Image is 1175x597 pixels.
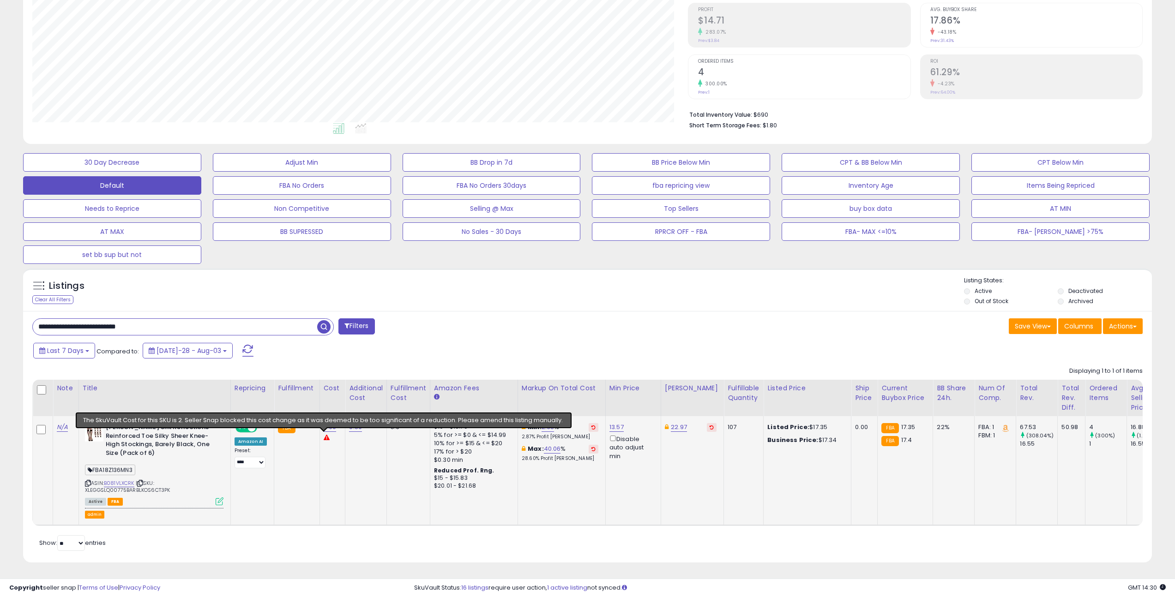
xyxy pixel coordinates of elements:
div: Current Buybox Price [881,383,929,403]
b: Min: [528,423,542,431]
div: $10 - $10.76 [434,423,511,431]
a: N/A [57,423,68,432]
small: FBA [881,436,898,446]
button: BB Price Below Min [592,153,770,172]
button: Selling @ Max [403,199,581,218]
div: Ordered Items [1089,383,1123,403]
div: Preset: [235,448,267,468]
div: $17.35 [767,423,844,431]
button: Save View [1009,318,1057,334]
div: Fulfillment Cost [391,383,426,403]
button: Inventory Age [782,176,960,195]
button: Actions [1103,318,1143,334]
a: 6.00 [324,423,337,432]
button: Default [23,176,201,195]
span: Profit [698,7,910,12]
a: B081VLXCRK [104,479,134,487]
small: (300%) [1095,432,1115,439]
div: $20.01 - $21.68 [434,482,511,490]
div: 4 [1089,423,1127,431]
button: FBA- MAX <=10% [782,222,960,241]
a: Privacy Policy [120,583,160,592]
a: 40.06 [544,444,561,454]
div: Min Price [609,383,657,393]
span: All listings currently available for purchase on Amazon [85,498,106,506]
span: Ordered Items [698,59,910,64]
a: 22.97 [671,423,687,432]
div: 1 [1089,440,1127,448]
span: Compared to: [96,347,139,356]
small: Prev: 1 [698,90,710,95]
div: seller snap | | [9,584,160,592]
label: Deactivated [1068,287,1103,295]
span: [DATE]-28 - Aug-03 [157,346,221,355]
div: Total Rev. Diff. [1061,383,1081,412]
button: Needs to Reprice [23,199,201,218]
div: Num of Comp. [978,383,1012,403]
div: $17.34 [767,436,844,444]
h5: Listings [49,280,84,293]
label: Archived [1068,297,1093,305]
span: Show: entries [39,538,106,547]
button: Top Sellers [592,199,770,218]
small: Prev: 31.43% [930,38,954,43]
small: -43.18% [934,29,957,36]
div: 17% for > $20 [434,448,511,456]
small: (1.99%) [1137,432,1155,439]
button: AT MAX [23,222,201,241]
span: Last 7 Days [47,346,84,355]
div: Listed Price [767,383,847,393]
small: Amazon Fees. [434,393,440,401]
span: 2025-08-11 14:30 GMT [1128,583,1166,592]
span: ON [236,424,248,432]
b: Max: [528,444,544,453]
button: RPRCR OFF - FBA [592,222,770,241]
button: Items Being Repriced [971,176,1150,195]
b: Total Inventory Value: [689,111,752,119]
button: Non Competitive [213,199,391,218]
small: 283.07% [702,29,726,36]
button: No Sales - 30 Days [403,222,581,241]
div: ASIN: [85,423,223,504]
small: FBA [278,423,295,433]
span: 17.35 [901,423,916,431]
span: OFF [256,424,271,432]
div: FBA: 1 [978,423,1009,431]
button: [DATE]-28 - Aug-03 [143,343,233,358]
p: Listing States: [964,276,1152,285]
div: $0.30 min [434,456,511,464]
label: Out of Stock [975,297,1008,305]
h2: 61.29% [930,67,1142,79]
button: CPT Below Min [971,153,1150,172]
button: FBA No Orders 30days [403,176,581,195]
p: 28.60% Profit [PERSON_NAME] [522,455,598,462]
div: Additional Cost [349,383,383,403]
h2: 17.86% [930,15,1142,28]
div: Total Rev. [1020,383,1054,403]
div: Amazon AI [235,437,267,446]
button: FBA No Orders [213,176,391,195]
img: 41FACIhdLoL._SL40_.jpg [85,423,103,442]
div: Cost [324,383,342,393]
div: 0.00 [855,423,870,431]
span: 17.4 [901,436,912,444]
div: Avg Selling Price [1131,383,1164,412]
div: 10% for >= $15 & <= $20 [434,439,511,448]
div: Repricing [235,383,270,393]
strong: Copyright [9,583,43,592]
h2: 4 [698,67,910,79]
div: Ship Price [855,383,874,403]
a: 1 active listing [547,583,587,592]
div: 22% [937,423,967,431]
div: 16.55 [1131,440,1168,448]
div: 50.98 [1061,423,1078,431]
a: 2.96 [542,423,554,432]
b: Listed Price: [767,423,809,431]
button: buy box data [782,199,960,218]
label: Active [975,287,992,295]
span: $1.80 [763,121,777,130]
a: Terms of Use [79,583,118,592]
h2: $14.71 [698,15,910,28]
a: 13.57 [609,423,624,432]
div: Clear All Filters [32,295,73,304]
